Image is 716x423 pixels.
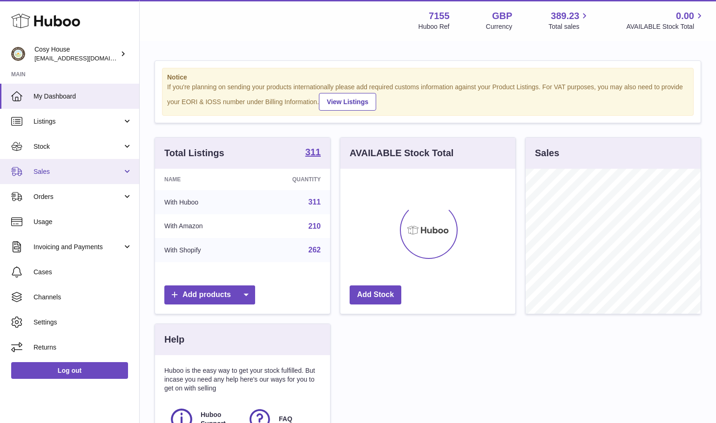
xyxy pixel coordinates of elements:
span: Stock [34,142,122,151]
h3: AVAILABLE Stock Total [350,147,453,159]
span: Total sales [548,22,590,31]
td: With Amazon [155,214,251,238]
a: 311 [305,147,321,159]
div: Currency [486,22,513,31]
strong: 311 [305,147,321,157]
span: My Dashboard [34,92,132,101]
a: 0.00 AVAILABLE Stock Total [626,10,705,31]
strong: GBP [492,10,512,22]
a: Add products [164,285,255,304]
td: With Huboo [155,190,251,214]
div: If you're planning on sending your products internationally please add required customs informati... [167,83,689,111]
span: Channels [34,293,132,302]
strong: Notice [167,73,689,82]
a: Add Stock [350,285,401,304]
span: AVAILABLE Stock Total [626,22,705,31]
th: Name [155,169,251,190]
span: Sales [34,167,122,176]
a: 311 [308,198,321,206]
p: Huboo is the easy way to get your stock fulfilled. But incase you need any help here's our ways f... [164,366,321,393]
h3: Help [164,333,184,346]
strong: 7155 [429,10,450,22]
h3: Total Listings [164,147,224,159]
span: Settings [34,318,132,327]
div: Cosy House [34,45,118,63]
span: [EMAIL_ADDRESS][DOMAIN_NAME] [34,54,137,62]
span: Cases [34,268,132,277]
h3: Sales [535,147,559,159]
a: 389.23 Total sales [548,10,590,31]
span: Returns [34,343,132,352]
a: Log out [11,362,128,379]
td: With Shopify [155,238,251,262]
a: View Listings [319,93,376,111]
span: Usage [34,218,132,226]
span: 389.23 [551,10,579,22]
span: Invoicing and Payments [34,243,122,251]
a: 210 [308,222,321,230]
span: 0.00 [676,10,694,22]
img: info@wholesomegoods.com [11,47,25,61]
span: Listings [34,117,122,126]
a: 262 [308,246,321,254]
th: Quantity [251,169,330,190]
span: Orders [34,192,122,201]
div: Huboo Ref [419,22,450,31]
